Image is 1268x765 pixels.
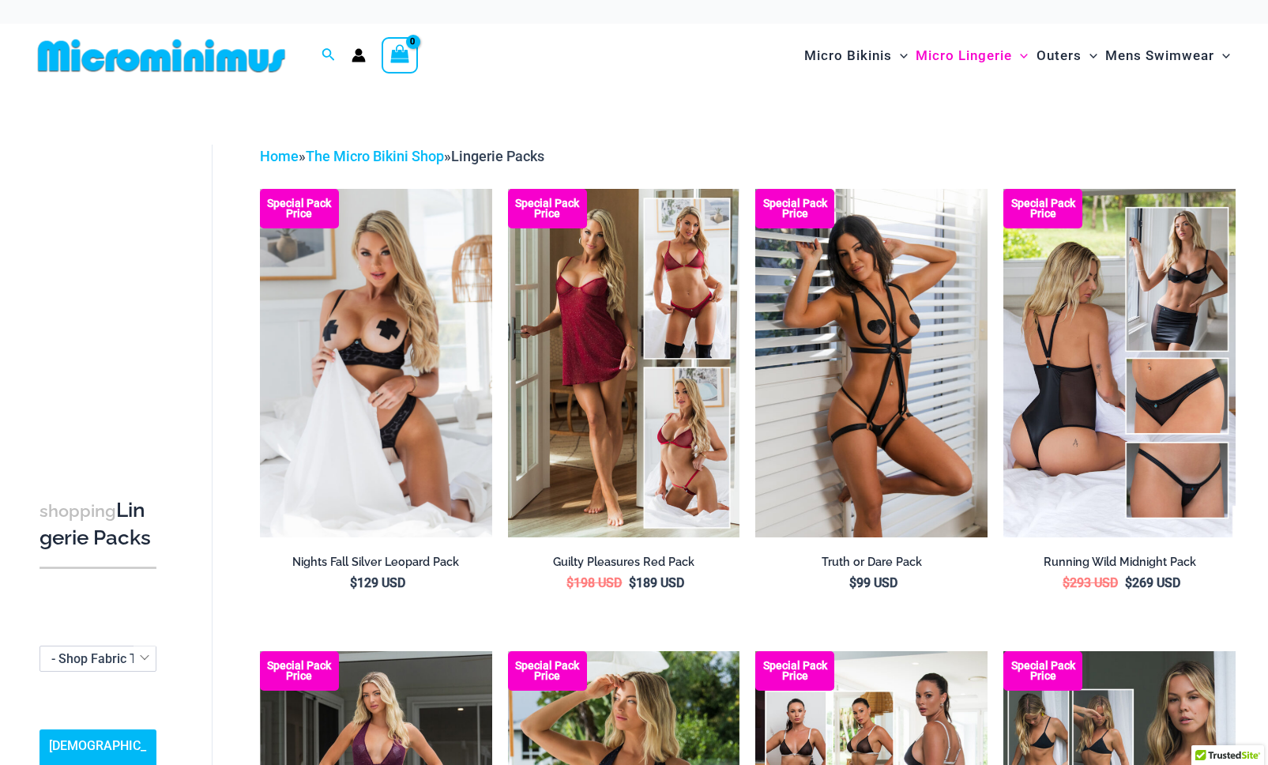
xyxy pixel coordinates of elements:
a: Truth or Dare Black 1905 Bodysuit 611 Micro 07 Truth or Dare Black 1905 Bodysuit 611 Micro 06Trut... [755,189,988,537]
iframe: TrustedSite Certified [40,132,182,448]
a: Running Wild Midnight Pack [1003,555,1236,575]
b: Special Pack Price [1003,198,1082,219]
bdi: 198 USD [566,575,622,590]
a: OutersMenu ToggleMenu Toggle [1033,32,1101,80]
h2: Guilty Pleasures Red Pack [508,555,740,570]
img: Nights Fall Silver Leopard 1036 Bra 6046 Thong 09v2 [260,189,492,537]
a: All Styles (1) Running Wild Midnight 1052 Top 6512 Bottom 04Running Wild Midnight 1052 Top 6512 B... [1003,189,1236,537]
span: $ [1063,575,1070,590]
span: » » [260,148,544,164]
a: View Shopping Cart, empty [382,37,418,73]
a: Account icon link [352,48,366,62]
span: $ [566,575,574,590]
h2: Truth or Dare Pack [755,555,988,570]
a: Home [260,148,299,164]
img: MM SHOP LOGO FLAT [32,38,292,73]
b: Special Pack Price [508,198,587,219]
span: - Shop Fabric Type [40,646,156,671]
a: Search icon link [322,46,336,66]
span: Micro Lingerie [916,36,1012,76]
b: Special Pack Price [1003,661,1082,681]
span: Lingerie Packs [451,148,544,164]
span: Micro Bikinis [804,36,892,76]
a: Nights Fall Silver Leopard 1036 Bra 6046 Thong 09v2 Nights Fall Silver Leopard 1036 Bra 6046 Thon... [260,189,492,537]
b: Special Pack Price [755,661,834,681]
a: Mens SwimwearMenu ToggleMenu Toggle [1101,32,1234,80]
bdi: 189 USD [629,575,684,590]
a: Truth or Dare Pack [755,555,988,575]
b: Special Pack Price [260,198,339,219]
span: Mens Swimwear [1105,36,1214,76]
bdi: 129 USD [350,575,405,590]
span: - Shop Fabric Type [40,646,156,672]
a: Nights Fall Silver Leopard Pack [260,555,492,575]
a: Micro LingerieMenu ToggleMenu Toggle [912,32,1032,80]
nav: Site Navigation [798,29,1236,82]
span: Menu Toggle [1082,36,1097,76]
h2: Nights Fall Silver Leopard Pack [260,555,492,570]
bdi: 293 USD [1063,575,1118,590]
img: Guilty Pleasures Red Collection Pack F [508,189,740,537]
img: Truth or Dare Black 1905 Bodysuit 611 Micro 07 [755,189,988,537]
span: - Shop Fabric Type [51,651,157,666]
a: Micro BikinisMenu ToggleMenu Toggle [800,32,912,80]
b: Special Pack Price [260,661,339,681]
bdi: 269 USD [1125,575,1180,590]
bdi: 99 USD [849,575,897,590]
img: All Styles (1) [1003,189,1236,537]
span: $ [849,575,856,590]
span: $ [629,575,636,590]
a: Guilty Pleasures Red Collection Pack F Guilty Pleasures Red Collection Pack BGuilty Pleasures Red... [508,189,740,537]
a: The Micro Bikini Shop [306,148,444,164]
b: Special Pack Price [508,661,587,681]
h3: Lingerie Packs [40,497,156,552]
span: Outers [1037,36,1082,76]
span: shopping [40,501,116,521]
span: $ [1125,575,1132,590]
h2: Running Wild Midnight Pack [1003,555,1236,570]
a: Guilty Pleasures Red Pack [508,555,740,575]
span: Menu Toggle [892,36,908,76]
b: Special Pack Price [755,198,834,219]
span: $ [350,575,357,590]
span: Menu Toggle [1214,36,1230,76]
span: Menu Toggle [1012,36,1028,76]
